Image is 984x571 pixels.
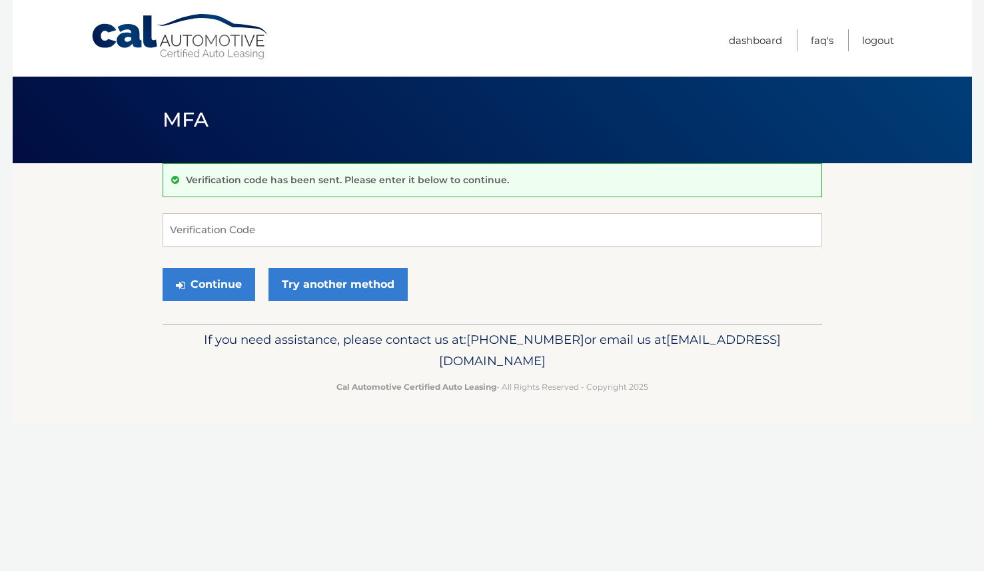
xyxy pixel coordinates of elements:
p: Verification code has been sent. Please enter it below to continue. [186,174,509,186]
span: [PHONE_NUMBER] [466,332,584,347]
a: FAQ's [811,29,833,51]
input: Verification Code [163,213,822,247]
a: Try another method [268,268,408,301]
span: MFA [163,107,209,132]
span: [EMAIL_ADDRESS][DOMAIN_NAME] [439,332,781,368]
strong: Cal Automotive Certified Auto Leasing [336,382,496,392]
p: - All Rights Reserved - Copyright 2025 [171,380,813,394]
a: Logout [862,29,894,51]
button: Continue [163,268,255,301]
a: Dashboard [729,29,782,51]
p: If you need assistance, please contact us at: or email us at [171,329,813,372]
a: Cal Automotive [91,13,270,61]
